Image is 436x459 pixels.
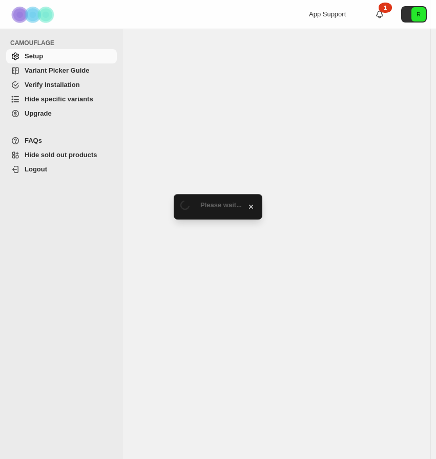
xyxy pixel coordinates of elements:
a: Logout [6,162,117,177]
a: Variant Picker Guide [6,63,117,78]
span: Upgrade [25,110,52,117]
span: Logout [25,165,47,173]
span: Hide sold out products [25,151,97,159]
span: Hide specific variants [25,95,93,103]
span: FAQs [25,137,42,144]
a: Upgrade [6,106,117,121]
span: Setup [25,52,43,60]
a: Verify Installation [6,78,117,92]
span: CAMOUFLAGE [10,39,118,47]
div: 1 [379,3,392,13]
a: 1 [375,9,385,19]
span: Variant Picker Guide [25,67,89,74]
a: Hide specific variants [6,92,117,106]
a: FAQs [6,134,117,148]
span: Please wait... [200,201,242,209]
span: App Support [309,10,346,18]
a: Hide sold out products [6,148,117,162]
a: Setup [6,49,117,63]
span: Verify Installation [25,81,80,89]
img: Camouflage [8,1,59,29]
span: Avatar with initials R [411,7,426,21]
button: Avatar with initials R [401,6,427,23]
text: R [417,11,421,17]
